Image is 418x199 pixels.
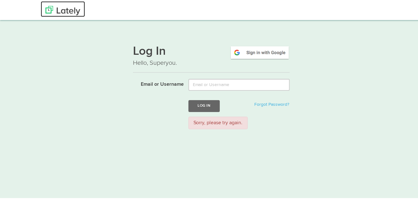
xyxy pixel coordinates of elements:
button: Log In [188,99,220,110]
div: Sorry, please try again. [188,115,248,128]
input: Email or Username [188,78,290,89]
a: Forgot Password? [254,101,289,105]
label: Email or Username [128,78,184,87]
img: Lately [45,5,80,14]
h1: Log In [133,44,290,57]
img: google-signin.png [230,44,290,59]
p: Hello, Superyou. [133,57,290,66]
